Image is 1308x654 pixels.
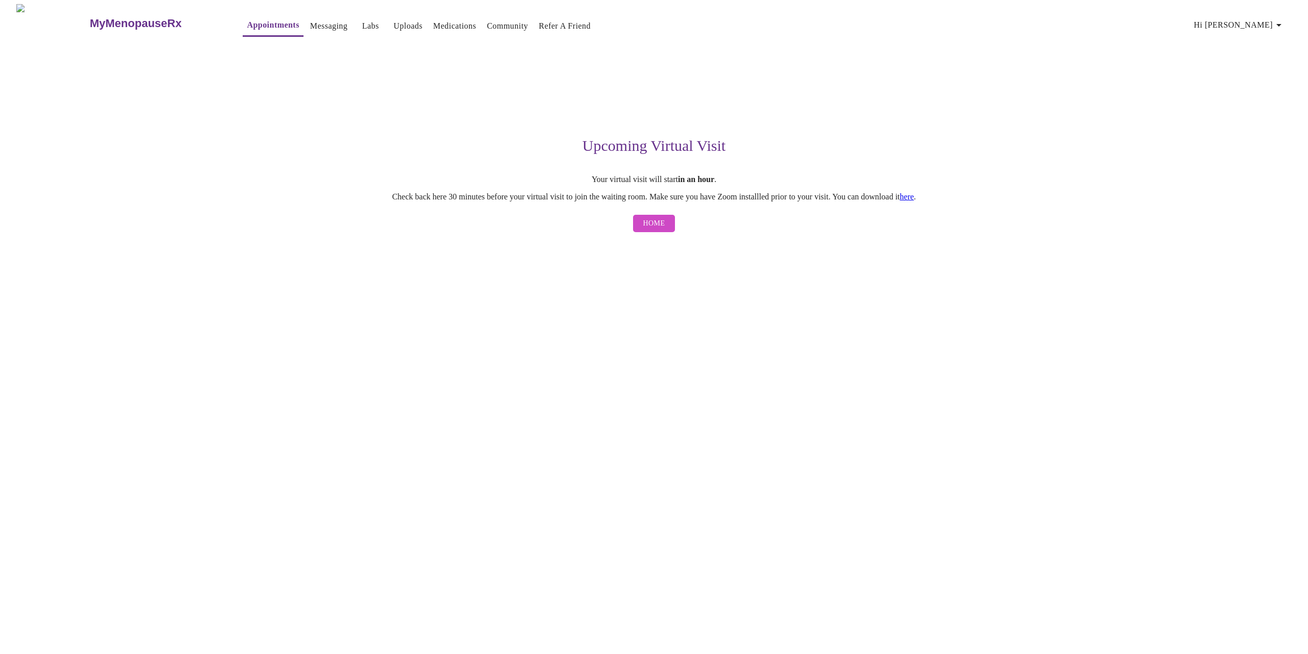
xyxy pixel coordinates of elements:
a: Home [630,210,678,238]
a: Labs [362,19,379,33]
button: Labs [354,16,387,36]
span: Home [643,217,665,230]
a: Refer a Friend [539,19,591,33]
a: Messaging [310,19,347,33]
button: Hi [PERSON_NAME] [1190,15,1289,35]
a: Community [487,19,528,33]
button: Medications [429,16,480,36]
p: Your virtual visit will start . [339,175,969,184]
button: Messaging [306,16,352,36]
a: Uploads [393,19,423,33]
button: Uploads [389,16,427,36]
p: Check back here 30 minutes before your virtual visit to join the waiting room. Make sure you have... [339,192,969,201]
button: Home [633,215,675,233]
a: Medications [433,19,476,33]
h3: Upcoming Virtual Visit [339,137,969,154]
img: MyMenopauseRx Logo [16,4,88,42]
a: Appointments [247,18,299,32]
a: MyMenopauseRx [88,6,222,41]
span: Hi [PERSON_NAME] [1194,18,1285,32]
h3: MyMenopauseRx [90,17,182,30]
button: Community [483,16,532,36]
strong: in an hour [678,175,714,184]
a: here [900,192,914,201]
button: Appointments [243,15,303,37]
button: Refer a Friend [535,16,595,36]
